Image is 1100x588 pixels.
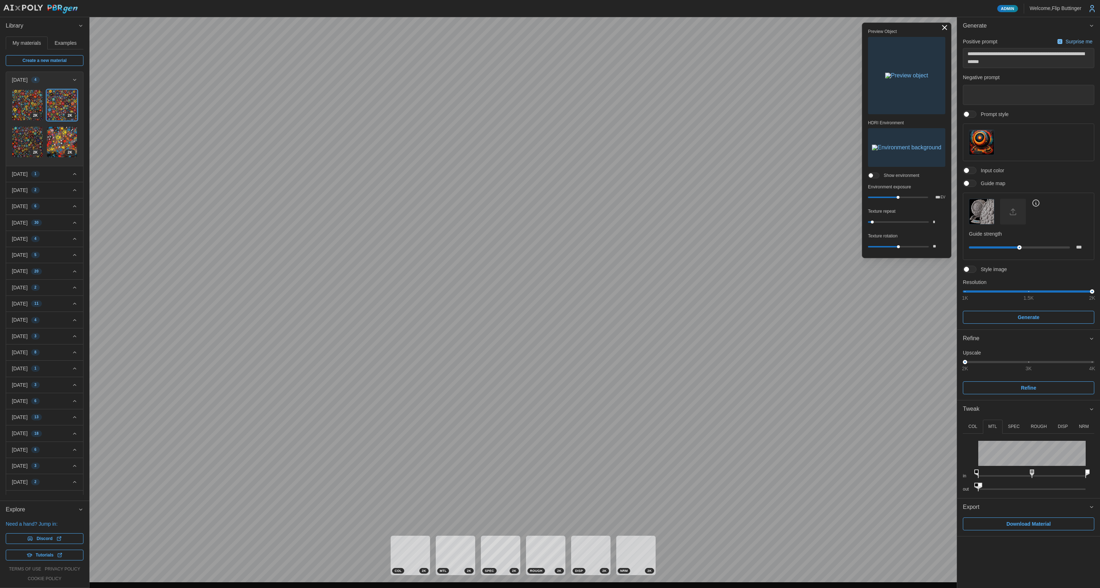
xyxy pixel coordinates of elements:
span: Prompt style [976,111,1009,118]
span: Explore [6,501,78,519]
button: [DATE]2 [6,280,83,295]
button: [DATE]11 [6,296,83,312]
button: Refine [963,381,1094,394]
span: 6 [34,203,37,209]
p: [DATE] [12,365,28,372]
p: [DATE] [12,284,28,291]
span: 2 K [557,568,561,573]
span: Library [6,17,78,35]
button: Prompt style [969,130,994,155]
span: Tutorials [36,550,54,560]
a: Discord [6,533,83,544]
img: AIxPoly PBRgen [3,4,78,14]
span: 2 [34,285,37,290]
img: Guide map [969,199,994,224]
span: ROUGH [530,568,542,573]
span: SPEC [485,568,494,573]
button: [DATE]3 [6,377,83,393]
span: 6 [34,398,37,404]
p: Texture repeat [868,208,945,215]
span: Generate [1018,311,1039,323]
button: [DATE]6 [6,393,83,409]
p: Upscale [963,349,1094,356]
span: 5 [34,252,37,258]
p: Environment exposure [868,184,945,190]
a: A15DyCJluSPPHnjP8ycd2K [12,126,43,158]
div: [DATE]4 [6,88,83,166]
button: Refine [957,330,1100,347]
img: yq6Nga9V24b7m3J9lPNr [47,90,77,120]
span: 2 K [602,568,607,573]
span: Create a new material [23,56,67,66]
span: 13 [34,414,39,420]
span: DISP [575,568,583,573]
a: terms of use [9,566,41,572]
span: 18 [34,431,39,437]
p: in [963,473,973,479]
p: [DATE] [12,430,28,437]
button: [DATE]3 [6,458,83,474]
span: 2 K [467,568,471,573]
p: SPEC [1008,424,1020,430]
p: [DATE] [12,219,28,226]
a: Tutorials [6,550,83,560]
span: Refine [1021,382,1036,394]
span: 1 [34,171,37,177]
span: 2 K [33,113,38,119]
span: Tweak [963,400,1089,418]
p: Resolution [963,279,1094,286]
a: Create a new material [6,55,83,66]
button: [DATE]8 [6,344,83,360]
span: 4 [34,236,37,242]
button: [DATE]1 [6,166,83,182]
span: 3 [34,463,37,469]
span: 2 K [33,150,38,155]
div: Export [957,516,1100,536]
button: [DATE]4 [6,231,83,247]
span: Show environment [879,173,919,178]
span: Download Material [1007,518,1051,530]
a: yq6Nga9V24b7m3J9lPNr2K [47,90,78,121]
div: Refine [957,347,1100,400]
p: [DATE] [12,397,28,405]
span: 2 K [68,113,72,119]
p: [DATE] [12,381,28,389]
p: Need a hand? Jump in: [6,520,83,527]
button: Toggle viewport controls [940,23,950,33]
button: Surprise me [1055,37,1094,47]
p: Preview Object [868,29,945,35]
span: 4 [34,77,37,83]
span: Examples [55,40,77,45]
button: Environment background [868,128,945,167]
span: 2 K [647,568,652,573]
button: [DATE]3 [6,328,83,344]
button: [DATE]4 [6,72,83,88]
span: 2 K [422,568,426,573]
a: f628hUYbUmn0vc5QX0Ec2K [12,90,43,121]
p: [DATE] [12,187,28,194]
button: [DATE]1 [6,361,83,376]
button: [DATE]5 [6,247,83,263]
span: Guide map [976,180,1005,187]
p: [DATE] [12,414,28,421]
div: Refine [963,334,1089,343]
span: 11 [34,301,39,307]
a: cookie policy [28,576,61,582]
span: Discord [37,534,53,544]
p: [DATE] [12,268,28,275]
button: Generate [963,311,1094,324]
div: Tweak [957,418,1100,498]
span: 8 [34,350,37,355]
p: [DATE] [12,300,28,307]
span: Admin [1001,5,1014,12]
p: [DATE] [12,446,28,453]
p: [DATE] [12,316,28,323]
span: Generate [963,17,1089,35]
p: [DATE] [12,478,28,486]
button: Generate [957,17,1100,35]
p: NRM [1079,424,1089,430]
span: 20 [34,269,39,274]
span: NRM [620,568,628,573]
p: Guide strength [969,230,1088,237]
